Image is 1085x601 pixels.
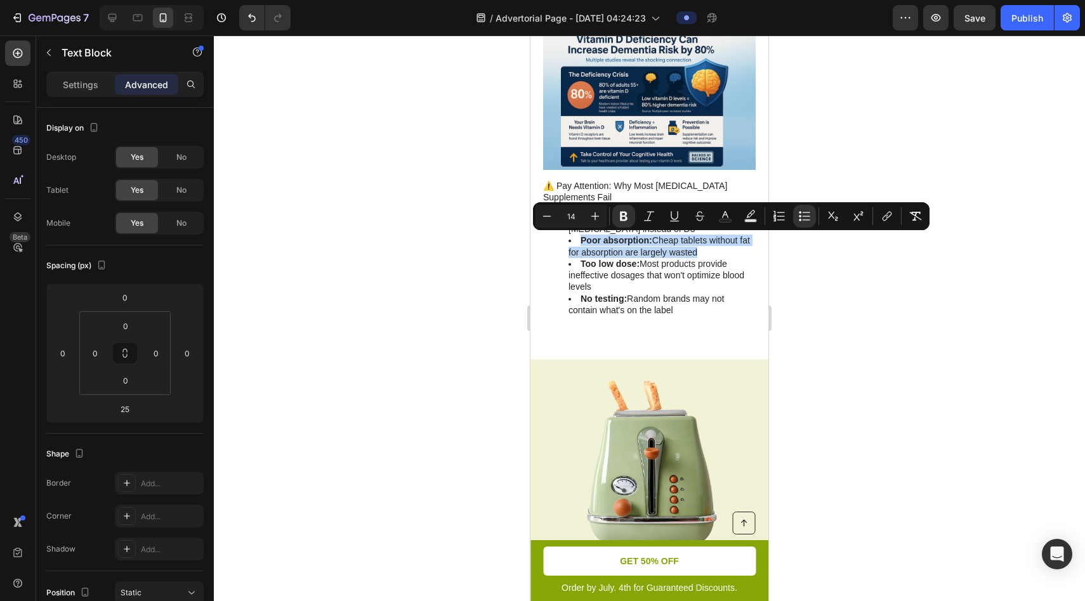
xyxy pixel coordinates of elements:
input: 0 [53,344,72,363]
input: 0px [113,316,138,335]
div: Add... [141,511,201,522]
input: 0 [112,288,138,307]
div: Rich Text Editor. Editing area: main [13,143,225,290]
strong: No testing: [50,258,96,268]
div: Shape [46,446,87,463]
div: Add... [141,478,201,489]
li: Random brands may not contain what's on the label [38,257,224,280]
span: Yes [131,184,143,196]
li: Most products provide ineffective dosages that won't optimize blood levels [38,223,224,257]
input: 0px [113,371,138,390]
input: 25 [112,399,138,418]
span: No [176,152,187,163]
div: Publish [1011,11,1043,25]
span: Static [121,588,141,597]
div: 450 [12,135,30,145]
div: Desktop [46,152,76,163]
div: Display on [46,120,102,137]
strong: Wrong form: [50,177,103,187]
div: Corner [46,510,72,522]
li: Cheap tablets without fat for absorption are largely wasted [38,199,224,222]
div: Beta [10,232,30,242]
strong: Too low dose: [50,223,109,233]
p: Advanced [125,78,168,91]
input: 0px [147,344,166,363]
p: Settings [63,78,98,91]
span: Save [964,13,985,23]
span: Yes [131,152,143,163]
div: Mobile [46,217,70,229]
p: 7 [83,10,89,25]
iframe: Design area [530,36,768,601]
span: No [176,217,187,229]
p: ⚠️ Pay Attention: Why Most [MEDICAL_DATA] Supplements Fail [13,145,224,167]
span: No [176,184,187,196]
div: Spacing (px) [46,257,109,275]
div: Border [46,477,71,489]
p: Text Block [62,45,169,60]
button: Save [954,5,996,30]
strong: Poor absorption: [50,200,122,210]
div: Open Intercom Messenger [1042,539,1072,569]
div: Tablet [46,184,69,196]
button: Publish [1001,5,1054,30]
input: 0 [178,344,197,363]
span: Advertorial Page - [DATE] 04:24:23 [496,11,646,25]
li: Many brands sell inferior [MEDICAL_DATA] instead of D3 [38,176,224,199]
img: gempages_581710068815233763-9675d6bd-7900-452a-ab61-e25c3a99e822.webp [19,330,219,530]
div: Editor contextual toolbar [533,202,930,230]
div: Undo/Redo [239,5,291,30]
span: / [490,11,493,25]
span: Yes [131,217,143,229]
div: Add... [141,544,201,555]
div: Shadow [46,543,76,555]
input: 0px [86,344,105,363]
button: 7 [5,5,95,30]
